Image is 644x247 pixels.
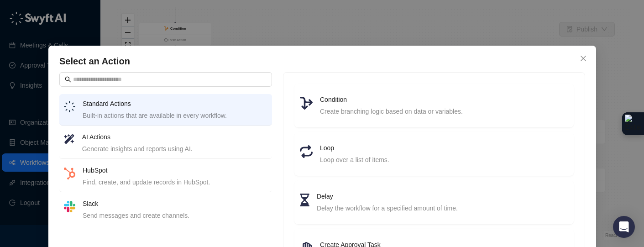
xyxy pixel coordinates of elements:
[64,168,75,179] img: hubspot-DkpyWjJb.png
[625,115,641,133] img: Extension Icon
[317,203,568,213] div: Delay the workflow for a specified amount of time.
[82,144,267,154] div: Generate insights and reports using AI.
[83,99,267,109] h4: Standard Actions
[64,101,75,112] img: logo-small-inverted-DW8HDUn_.png
[82,132,267,142] h4: AI Actions
[320,143,568,153] h4: Loop
[576,51,591,66] button: Close
[580,55,587,62] span: close
[83,110,267,121] div: Built-in actions that are available in every workflow.
[317,191,568,201] h4: Delay
[64,201,75,212] img: slack-Cn3INd-T.png
[83,210,267,221] div: Send messages and create channels.
[83,177,267,187] div: Find, create, and update records in HubSpot.
[83,165,267,175] h4: HubSpot
[65,76,71,83] span: search
[320,106,568,116] div: Create branching logic based on data or variables.
[320,155,568,165] div: Loop over a list of items.
[320,95,568,105] h4: Condition
[613,216,635,238] div: Open Intercom Messenger
[59,55,585,68] h4: Select an Action
[83,199,267,209] h4: Slack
